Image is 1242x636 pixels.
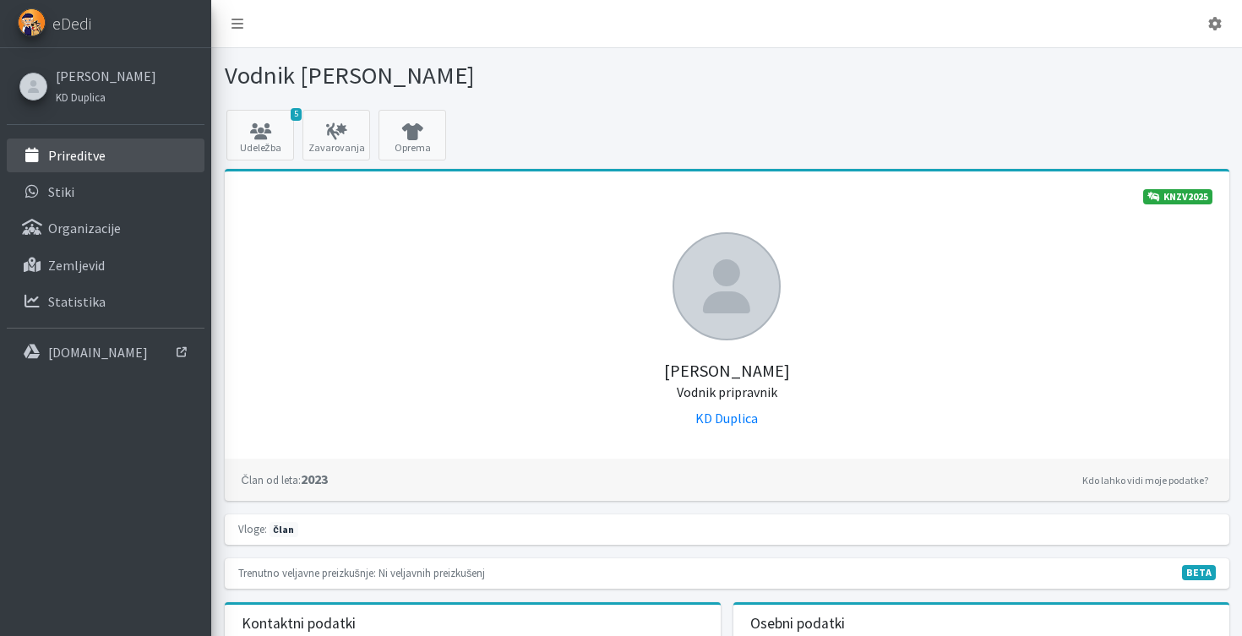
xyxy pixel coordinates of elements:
[7,139,204,172] a: Prireditve
[48,147,106,164] p: Prireditve
[1078,470,1212,491] a: Kdo lahko vidi moje podatke?
[48,293,106,310] p: Statistika
[48,257,105,274] p: Zemljevid
[1182,565,1216,580] span: V fazi razvoja
[379,110,446,160] a: Oprema
[677,383,777,400] small: Vodnik pripravnik
[291,108,302,121] span: 5
[7,211,204,245] a: Organizacije
[52,11,91,36] span: eDedi
[7,335,204,369] a: [DOMAIN_NAME]
[7,285,204,318] a: Statistika
[18,8,46,36] img: eDedi
[379,566,485,579] small: Ni veljavnih preizkušenj
[238,522,267,535] small: Vloge:
[48,344,148,361] p: [DOMAIN_NAME]
[695,410,758,427] a: KD Duplica
[302,110,370,160] a: Zavarovanja
[1143,189,1212,204] a: KNZV2025
[48,220,121,236] p: Organizacije
[242,470,328,487] strong: 2023
[750,615,845,633] h3: Osebni podatki
[56,90,106,104] small: KD Duplica
[56,86,156,106] a: KD Duplica
[242,615,356,633] h3: Kontaktni podatki
[226,110,294,160] a: 5 Udeležba
[270,522,298,537] span: član
[48,183,74,200] p: Stiki
[238,566,376,579] small: Trenutno veljavne preizkušnje:
[7,175,204,209] a: Stiki
[242,340,1212,401] h5: [PERSON_NAME]
[225,61,721,90] h1: Vodnik [PERSON_NAME]
[56,66,156,86] a: [PERSON_NAME]
[242,473,301,487] small: Član od leta:
[7,248,204,282] a: Zemljevid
